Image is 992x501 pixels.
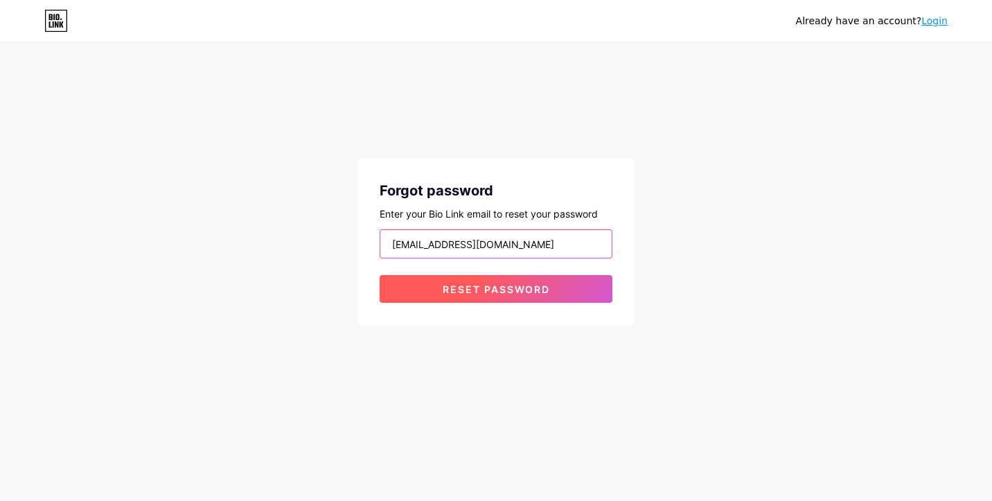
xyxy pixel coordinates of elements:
button: Reset password [380,275,612,303]
input: Email [380,230,612,258]
div: Already have an account? [796,14,948,28]
a: Login [921,15,948,26]
div: Forgot password [380,180,612,201]
div: Enter your Bio Link email to reset your password [380,206,612,221]
span: Reset password [443,283,550,295]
